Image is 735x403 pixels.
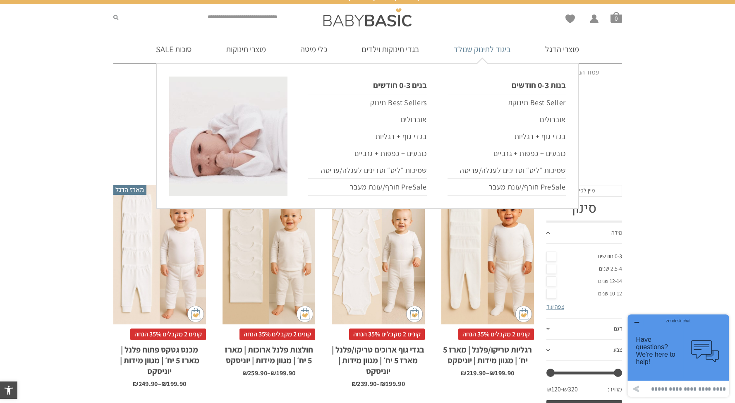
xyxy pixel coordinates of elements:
bdi: 259.90 [242,369,267,377]
span: קונים 2 מקבלים 35% הנחה [458,329,534,340]
span: ₪ [489,369,495,377]
bdi: 199.90 [380,379,405,388]
h2: חולצות פלנל ארוכות | מארז 5 יח׳ | מגוון מידות | יוניסקס [223,340,315,366]
span: – [486,370,489,377]
img: cat-mini-atc.png [515,306,532,322]
span: מארז הדגל [113,185,146,195]
span: מיין לפי… [573,187,595,194]
img: Baby Basic בגדי תינוקות וילדים אונליין [323,8,412,26]
a: סוכות SALE [144,35,204,63]
a: PreSale חורף/עונת מעבר [448,179,566,196]
h3: סינון [546,201,622,216]
span: ₪ [380,379,385,388]
iframe: פותח יישומון שאפשר לשוחח בו בצ'אט עם אחד הנציגים שלנו [625,311,732,400]
a: בנים 0-3 חודשים [308,77,426,94]
bdi: 199.90 [489,369,514,377]
bdi: 199.90 [271,369,295,377]
img: cat-mini-atc.png [297,306,313,322]
a: כובעים + כפפות + גרביים [448,145,566,162]
a: אוברולים [448,111,566,128]
a: כלי מיטה [288,35,340,63]
a: 0-3 חודשים [546,250,622,263]
bdi: 239.90 [352,379,376,388]
a: 12-14 שנים [546,275,622,288]
a: כובעים + כפפות + גרביים [308,145,426,162]
span: – [158,381,161,387]
bdi: 249.90 [133,379,158,388]
h2: רגליות טריקו/פלנל | מארז 5 יח׳ | מגוון מידות | יוניסקס [441,340,534,366]
a: צפה עוד [546,303,564,310]
a: סל קניות0 [611,12,622,23]
a: Best Sellers תינוק [308,94,426,111]
span: ₪ [242,369,248,377]
img: cat-mini-atc.png [406,306,423,322]
span: ₪ [461,369,466,377]
span: סל קניות [611,12,622,23]
span: Wishlist [565,14,575,26]
bdi: 219.90 [461,369,486,377]
h2: מכנס גטקס פתוח פלנל | מארז 5 יח׳ | מגוון מידות | יוניסקס [113,340,206,377]
div: מחיר: — [546,383,622,400]
h2: בגדי גוף ארוכים טריקו/פלנל | מארז 5 יח׳ | מגוון מידות | יוניסקס [332,340,424,377]
a: PreSale חורף/עונת מעבר [308,179,426,196]
a: בגדי גוף + רגליות [308,128,426,145]
a: שמיכות ״ליס״ וסדינים לעגלה/עריסה [308,162,426,179]
a: מוצרי תינוקות [213,35,278,63]
a: Best Seller תינוקת [448,94,566,111]
a: ביגוד לתינוק שנולד [441,35,523,63]
span: ₪ [271,369,276,377]
a: Wishlist [565,14,575,23]
a: 2.5-4 שנים [546,263,622,275]
span: קונים 2 מקבלים 35% הנחה [239,329,315,340]
a: צבע [546,340,622,361]
a: מארז הדגל חולצות פלנל ארוכות | מארז 5 יח׳ | מגוון מידות | יוניסקס קונים 2 מקבלים 35% הנחהחולצות פ... [223,185,315,377]
span: – [267,370,271,377]
a: שמיכות ״ליס״ וסדינים לעגלה/עריסה [448,162,566,179]
nav: Breadcrumb [136,68,599,77]
a: 10-12 שנים [546,288,622,300]
a: מארז הדגל מכנס גטקס פתוח פלנל | מארז 5 יח׳ | מגוון מידות | יוניסקס קונים 2 מקבלים 35% הנחהמכנס גט... [113,185,206,387]
span: – [376,381,380,387]
a: דגם [546,319,622,340]
span: ₪ [133,379,138,388]
a: מארז הדגל בגדי גוף ארוכים טריקו/פלנל | מארז 5 יח׳ | מגוון מידות | יוניסקס קונים 2 מקבלים 35% הנחה... [332,185,424,387]
span: קונים 2 מקבלים 35% הנחה [349,329,425,340]
a: בגדי גוף + רגליות [448,128,566,145]
span: ₪ [352,379,357,388]
a: עמוד הבית [572,68,599,77]
span: ₪320 [563,385,578,394]
a: אוברולים [308,111,426,128]
a: מארז הדגל רגליות טריקו/פלנל | מארז 5 יח׳ | מגוון מידות | יוניסקס קונים 2 מקבלים 35% הנחהרגליות טר... [441,185,534,377]
bdi: 199.90 [161,379,186,388]
a: בגדי תינוקות וילדים [349,35,432,63]
span: ₪ [161,379,167,388]
a: מידה [546,223,622,244]
a: בנות 0-3 חודשים [448,77,566,94]
span: ₪120 [546,385,563,394]
a: מוצרי הדגל [533,35,591,63]
span: קונים 2 מקבלים 35% הנחה [130,329,206,340]
img: cat-mini-atc.png [187,306,204,322]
